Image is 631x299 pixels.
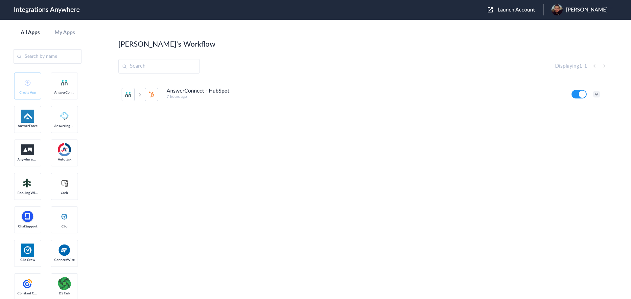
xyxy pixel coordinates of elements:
span: DS Task [54,291,75,295]
img: add-icon.svg [25,80,31,86]
a: All Apps [13,30,48,36]
img: chatsupport-icon.svg [21,210,34,223]
img: af-app-logo.svg [21,110,34,123]
img: autotask.png [58,143,71,156]
span: Clio Grow [17,258,38,262]
img: distributedSource.png [58,277,71,290]
span: Cash [54,191,75,195]
h4: Displaying - [555,63,587,69]
img: Answering_service.png [58,110,71,123]
span: AnswerConnect [54,91,75,95]
span: ChatSupport [17,224,38,228]
img: aww.png [21,144,34,155]
span: 1 [579,63,582,69]
img: cash-logo.svg [60,179,69,187]
img: clio-logo.svg [60,213,68,221]
h4: AnswerConnect - HubSpot [167,88,229,94]
img: connectwise.png [58,244,71,256]
span: Clio [54,224,75,228]
span: [PERSON_NAME] [566,7,608,13]
img: constant-contact.svg [21,277,34,290]
span: Launch Account [498,7,535,12]
span: ConnectWise [54,258,75,262]
span: 1 [584,63,587,69]
a: My Apps [48,30,82,36]
img: Setmore_Logo.svg [21,177,34,189]
button: Launch Account [488,7,543,13]
span: Autotask [54,158,75,161]
h2: [PERSON_NAME]'s Workflow [118,40,215,49]
input: Search by name [13,49,82,64]
img: tony-charalambous.webp [551,4,563,15]
span: Anywhere Works [17,158,38,161]
input: Search [118,59,200,74]
img: launch-acct-icon.svg [488,7,493,12]
span: Answering Service [54,124,75,128]
span: AnswerForce [17,124,38,128]
span: Booking Widget [17,191,38,195]
img: Clio.jpg [21,244,34,257]
span: Create App [17,91,38,95]
img: answerconnect-logo.svg [60,79,68,87]
h5: 7 hours ago [167,94,563,99]
span: Constant Contact [17,291,38,295]
h1: Integrations Anywhere [14,6,80,14]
